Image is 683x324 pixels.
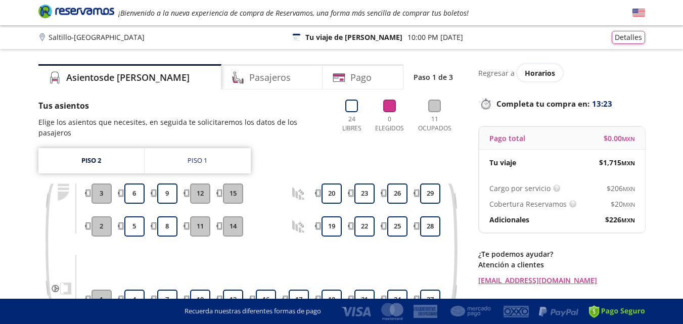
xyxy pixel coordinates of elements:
[592,98,612,110] span: 13:23
[607,183,635,194] span: $ 206
[478,275,645,286] a: [EMAIL_ADDRESS][DOMAIN_NAME]
[66,71,190,84] h4: Asientos de [PERSON_NAME]
[190,183,210,204] button: 12
[223,183,243,204] button: 15
[604,133,635,144] span: $ 0.00
[489,157,516,168] p: Tu viaje
[599,157,635,168] span: $ 1,715
[124,183,145,204] button: 6
[605,214,635,225] span: $ 226
[38,4,114,22] a: Brand Logo
[489,214,529,225] p: Adicionales
[387,216,407,237] button: 25
[249,71,291,84] h4: Pasajeros
[322,290,342,310] button: 18
[92,183,112,204] button: 3
[92,216,112,237] button: 2
[621,159,635,167] small: MXN
[145,148,251,173] a: Piso 1
[478,249,645,259] p: ¿Te podemos ayudar?
[489,183,551,194] p: Cargo por servicio
[350,71,372,84] h4: Pago
[322,183,342,204] button: 20
[525,68,555,78] span: Horarios
[190,216,210,237] button: 11
[420,216,440,237] button: 28
[256,290,276,310] button: 16
[118,8,469,18] em: ¡Bienvenido a la nueva experiencia de compra de Reservamos, una forma más sencilla de comprar tus...
[188,156,207,166] div: Piso 1
[305,32,402,42] p: Tu viaje de [PERSON_NAME]
[621,216,635,224] small: MXN
[478,259,645,270] p: Atención a clientes
[478,97,645,111] p: Completa tu compra en :
[157,183,177,204] button: 9
[611,199,635,209] span: $ 20
[420,183,440,204] button: 29
[289,290,309,310] button: 17
[623,201,635,208] small: MXN
[338,115,366,133] p: 24 Libres
[622,135,635,143] small: MXN
[632,7,645,19] button: English
[92,290,112,310] button: 1
[38,148,144,173] a: Piso 2
[414,72,453,82] p: Paso 1 de 3
[38,100,328,112] p: Tus asientos
[49,32,145,42] p: Saltillo - [GEOGRAPHIC_DATA]
[322,216,342,237] button: 19
[223,216,243,237] button: 14
[478,68,515,78] p: Regresar a
[387,290,407,310] button: 24
[478,64,645,81] div: Regresar a ver horarios
[157,290,177,310] button: 7
[38,4,114,19] i: Brand Logo
[354,183,375,204] button: 23
[185,306,321,316] p: Recuerda nuestras diferentes formas de pago
[124,216,145,237] button: 5
[414,115,456,133] p: 11 Ocupados
[190,290,210,310] button: 10
[489,199,567,209] p: Cobertura Reservamos
[354,216,375,237] button: 22
[387,183,407,204] button: 26
[407,32,463,42] p: 10:00 PM [DATE]
[223,290,243,310] button: 13
[157,216,177,237] button: 8
[420,290,440,310] button: 27
[38,117,328,138] p: Elige los asientos que necesites, en seguida te solicitaremos los datos de los pasajeros
[124,290,145,310] button: 4
[612,31,645,44] button: Detalles
[354,290,375,310] button: 21
[623,185,635,193] small: MXN
[373,115,406,133] p: 0 Elegidos
[489,133,525,144] p: Pago total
